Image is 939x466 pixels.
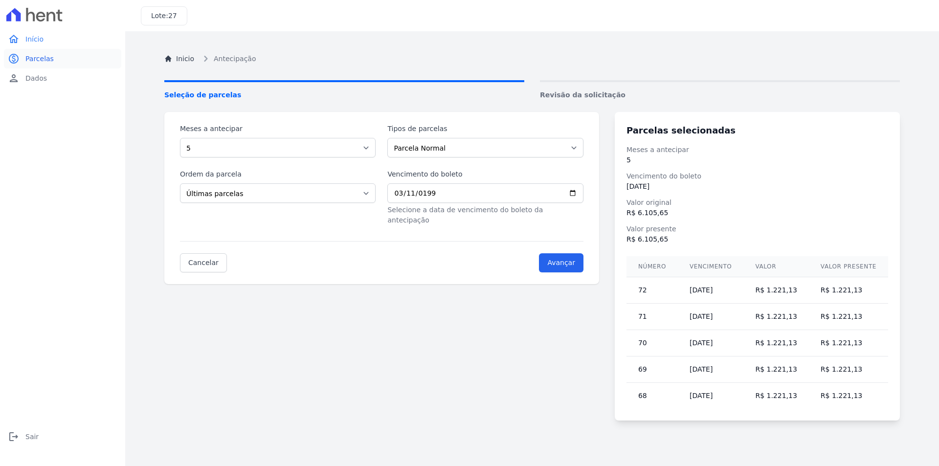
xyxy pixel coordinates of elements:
[164,53,900,65] nav: Breadcrumb
[626,181,888,192] dd: [DATE]
[678,356,743,383] td: [DATE]
[626,234,888,244] dd: R$ 6.105,65
[678,256,743,277] th: Vencimento
[180,124,376,134] label: Meses a antecipar
[180,169,376,179] label: Ordem da parcela
[743,256,808,277] th: Valor
[678,330,743,356] td: [DATE]
[626,256,678,277] th: Número
[743,277,808,304] td: R$ 1.221,13
[164,54,194,64] a: Inicio
[25,34,44,44] span: Início
[743,356,808,383] td: R$ 1.221,13
[540,90,900,100] span: Revisão da solicitação
[387,205,583,225] p: Selecione a data de vencimento do boleto da antecipação
[4,427,121,446] a: logoutSair
[164,90,524,100] span: Seleção de parcelas
[626,383,678,409] td: 68
[626,277,678,304] td: 72
[626,330,678,356] td: 70
[387,124,583,134] label: Tipos de parcelas
[626,198,888,208] dt: Valor original
[4,49,121,68] a: paidParcelas
[678,277,743,304] td: [DATE]
[8,33,20,45] i: home
[743,383,808,409] td: R$ 1.221,13
[626,155,888,165] dd: 5
[8,431,20,443] i: logout
[678,383,743,409] td: [DATE]
[626,171,888,181] dt: Vencimento do boleto
[743,330,808,356] td: R$ 1.221,13
[626,208,888,218] dd: R$ 6.105,65
[168,12,177,20] span: 27
[387,169,583,179] label: Vencimento do boleto
[180,253,227,272] a: Cancelar
[743,304,808,330] td: R$ 1.221,13
[626,145,888,155] dt: Meses a antecipar
[678,304,743,330] td: [DATE]
[25,432,39,442] span: Sair
[539,253,583,272] input: Avançar
[4,29,121,49] a: homeInício
[164,80,900,100] nav: Progress
[809,383,888,409] td: R$ 1.221,13
[626,304,678,330] td: 71
[809,277,888,304] td: R$ 1.221,13
[25,54,54,64] span: Parcelas
[809,256,888,277] th: Valor presente
[626,124,888,137] h3: Parcelas selecionadas
[626,224,888,234] dt: Valor presente
[25,73,47,83] span: Dados
[4,68,121,88] a: personDados
[626,356,678,383] td: 69
[8,53,20,65] i: paid
[214,54,256,64] span: Antecipação
[8,72,20,84] i: person
[151,11,177,21] h3: Lote:
[809,330,888,356] td: R$ 1.221,13
[809,356,888,383] td: R$ 1.221,13
[809,304,888,330] td: R$ 1.221,13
